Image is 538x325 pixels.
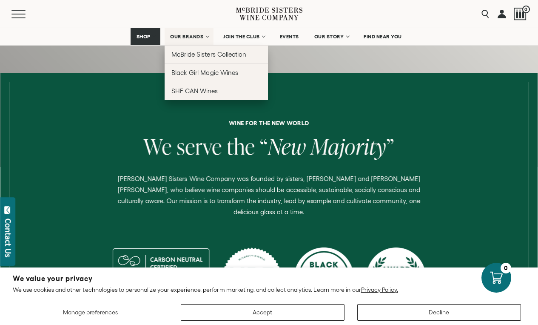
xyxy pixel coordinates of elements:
[170,34,203,40] span: OUR BRANDS
[227,132,255,161] span: the
[280,34,299,40] span: EVENTS
[268,132,306,161] span: New
[165,28,213,45] a: OUR BRANDS
[136,34,151,40] span: SHOP
[13,304,168,321] button: Manage preferences
[165,82,268,100] a: SHE CAN Wines
[181,304,344,321] button: Accept
[357,304,521,321] button: Decline
[309,28,354,45] a: OUR STORY
[364,34,402,40] span: FIND NEAR YOU
[314,34,344,40] span: OUR STORY
[171,51,246,58] span: McBride Sisters Collection
[11,10,42,18] button: Mobile Menu Trigger
[171,87,218,95] span: SHE CAN Wines
[177,132,222,161] span: serve
[165,45,268,63] a: McBride Sisters Collection
[4,219,12,257] div: Contact Us
[260,132,268,161] span: “
[109,173,428,218] p: [PERSON_NAME] Sisters Wine Company was founded by sisters, [PERSON_NAME] and [PERSON_NAME] [PERSO...
[165,63,268,82] a: Black Girl Magic Wines
[274,28,305,45] a: EVENTS
[13,275,525,282] h2: We value your privacy
[7,120,531,126] h6: Wine for the new world
[223,34,260,40] span: JOIN THE CLUB
[63,309,118,316] span: Manage preferences
[311,132,387,161] span: Majority
[131,28,160,45] a: SHOP
[386,132,394,161] span: ”
[361,286,398,293] a: Privacy Policy.
[218,28,270,45] a: JOIN THE CLUB
[358,28,407,45] a: FIND NEAR YOU
[171,69,238,76] span: Black Girl Magic Wines
[501,263,511,273] div: 0
[144,132,172,161] span: We
[13,286,525,293] p: We use cookies and other technologies to personalize your experience, perform marketing, and coll...
[522,6,530,13] span: 0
